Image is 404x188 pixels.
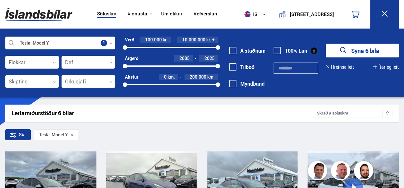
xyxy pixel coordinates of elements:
button: Sýna 6 bíla [326,44,399,57]
div: Sía [5,129,31,140]
button: Ítarleg leit [373,64,399,70]
div: Skráð á söluskrá [312,109,392,117]
span: 200.000 [190,74,206,80]
div: Akstur [125,74,138,80]
button: [STREET_ADDRESS] [288,12,335,17]
img: siFngHWaQ9KaOqBr.png [332,162,351,181]
a: Vefverslun [194,11,217,18]
span: 0 [164,74,167,80]
div: Verð [125,37,134,42]
span: 10.000.000 [182,37,205,43]
span: kr. [163,37,168,42]
div: Árgerð [125,56,138,61]
span: Model Y [39,132,68,137]
span: is [242,11,258,17]
span: + [212,37,215,42]
label: Á staðnum [229,48,266,54]
div: Tesla [39,132,50,137]
a: Söluskrá [97,11,116,18]
button: is [242,5,271,24]
img: nhp88E3Fdnt1Opn2.png [355,162,374,181]
button: Þjónusta [128,11,147,17]
span: 2005 [179,55,190,61]
img: G0Ugv5HjCgRt.svg [5,4,72,25]
img: svg+xml;base64,PHN2ZyB4bWxucz0iaHR0cDovL3d3dy53My5vcmcvMjAwMC9zdmciIHdpZHRoPSI1MTIiIGhlaWdodD0iNT... [244,11,251,17]
span: 2025 [204,55,215,61]
a: Um okkur [161,11,182,18]
div: Leitarniðurstöður 6 bílar [12,110,312,116]
span: 100.000 [145,37,162,43]
a: [STREET_ADDRESS] [275,5,340,23]
label: Tilboð [229,64,255,70]
button: Hreinsa leit [326,64,354,70]
span: km. [207,74,215,80]
label: Myndband [229,81,265,87]
img: FbJEzSuNWCJXmdc-.webp [309,162,328,181]
span: kr. [206,37,211,42]
span: km. [168,74,175,80]
label: 100% Lán [274,48,307,54]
